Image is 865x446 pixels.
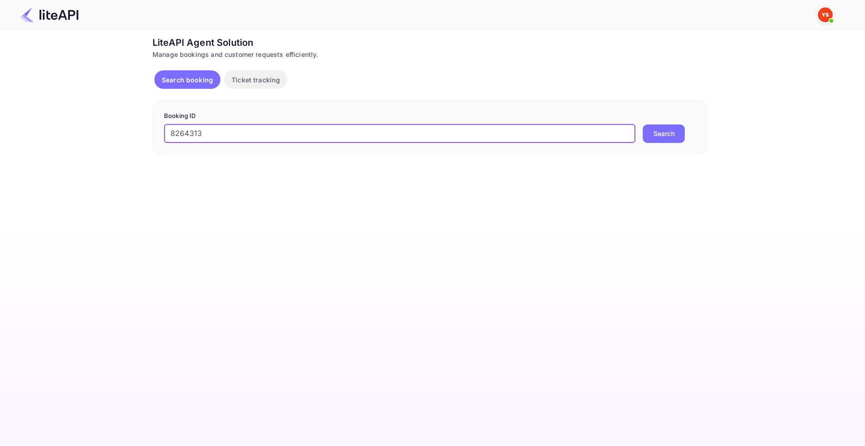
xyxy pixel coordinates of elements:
p: Search booking [162,75,213,85]
input: Enter Booking ID (e.g., 63782194) [164,124,635,143]
div: LiteAPI Agent Solution [152,36,707,50]
img: Yandex Support [818,7,833,22]
button: Search [643,124,685,143]
img: LiteAPI Logo [20,7,79,22]
div: Manage bookings and customer requests efficiently. [152,50,707,59]
p: Ticket tracking [231,75,280,85]
p: Booking ID [164,111,695,121]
